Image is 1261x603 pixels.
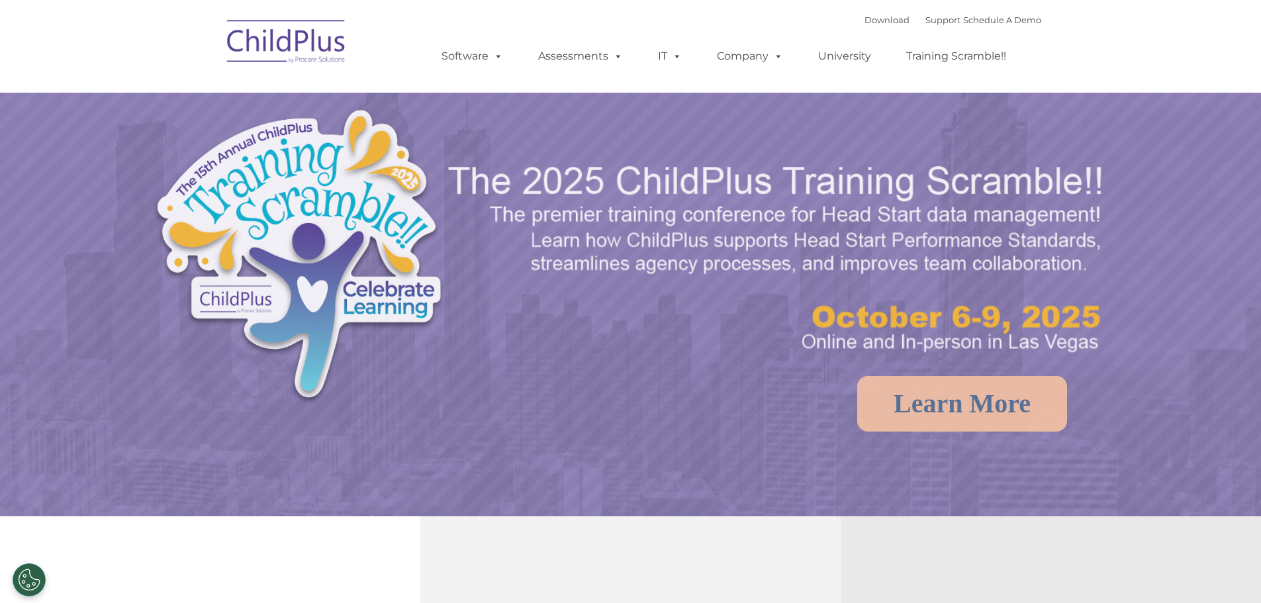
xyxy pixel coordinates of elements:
[525,43,636,70] a: Assessments
[963,15,1041,25] a: Schedule A Demo
[864,15,910,25] a: Download
[893,43,1019,70] a: Training Scramble!!
[428,43,516,70] a: Software
[864,15,1041,25] font: |
[857,376,1067,432] a: Learn More
[805,43,884,70] a: University
[220,11,353,77] img: ChildPlus by Procare Solutions
[13,563,46,596] button: Cookies Settings
[645,43,695,70] a: IT
[925,15,960,25] a: Support
[704,43,796,70] a: Company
